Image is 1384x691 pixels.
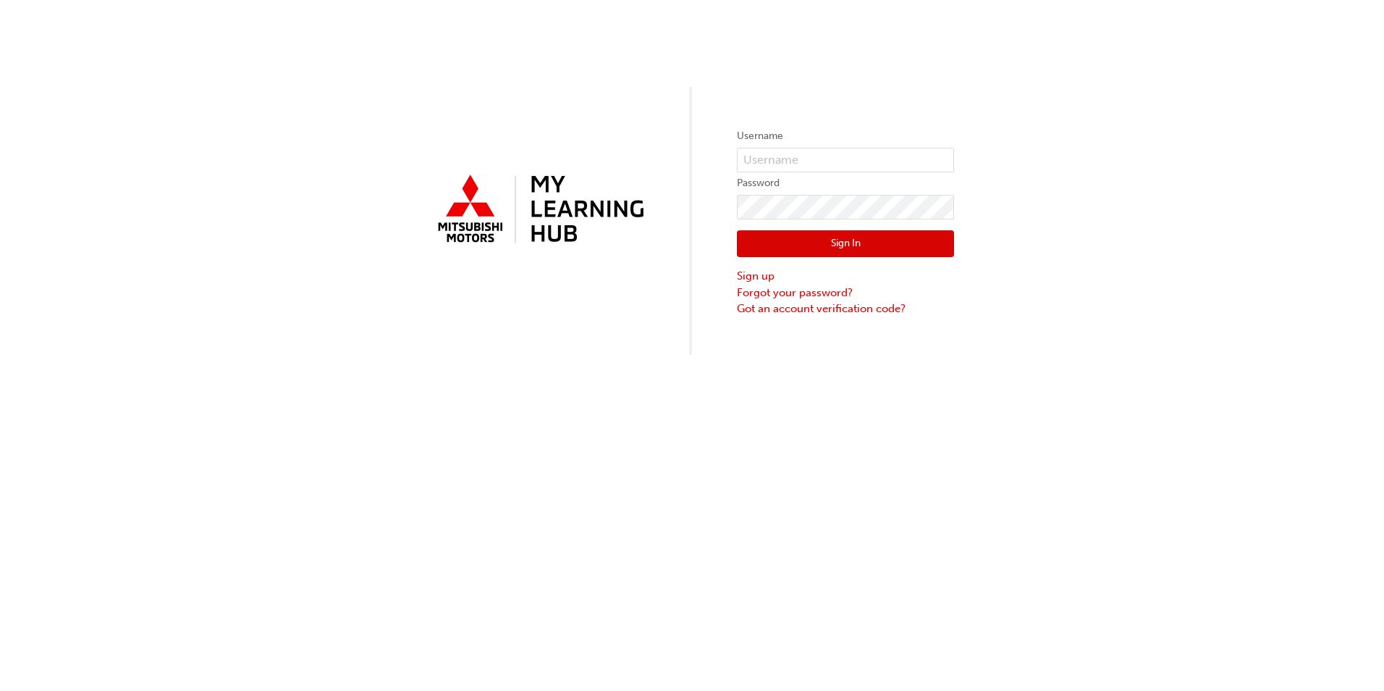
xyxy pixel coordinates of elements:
a: Forgot your password? [737,285,954,301]
input: Username [737,148,954,172]
a: Got an account verification code? [737,301,954,317]
img: mmal [430,169,647,251]
label: Username [737,127,954,145]
a: Sign up [737,268,954,285]
button: Sign In [737,230,954,258]
label: Password [737,175,954,192]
